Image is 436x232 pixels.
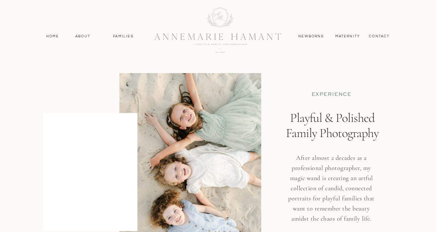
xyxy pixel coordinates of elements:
[335,34,360,39] a: MAternity
[74,34,92,39] a: About
[281,110,384,168] h1: Playful & Polished Family Photography
[366,34,393,39] a: contact
[296,34,326,39] a: Newborns
[293,91,370,98] p: EXPERIENCE
[43,34,62,39] a: Home
[109,34,138,39] a: Families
